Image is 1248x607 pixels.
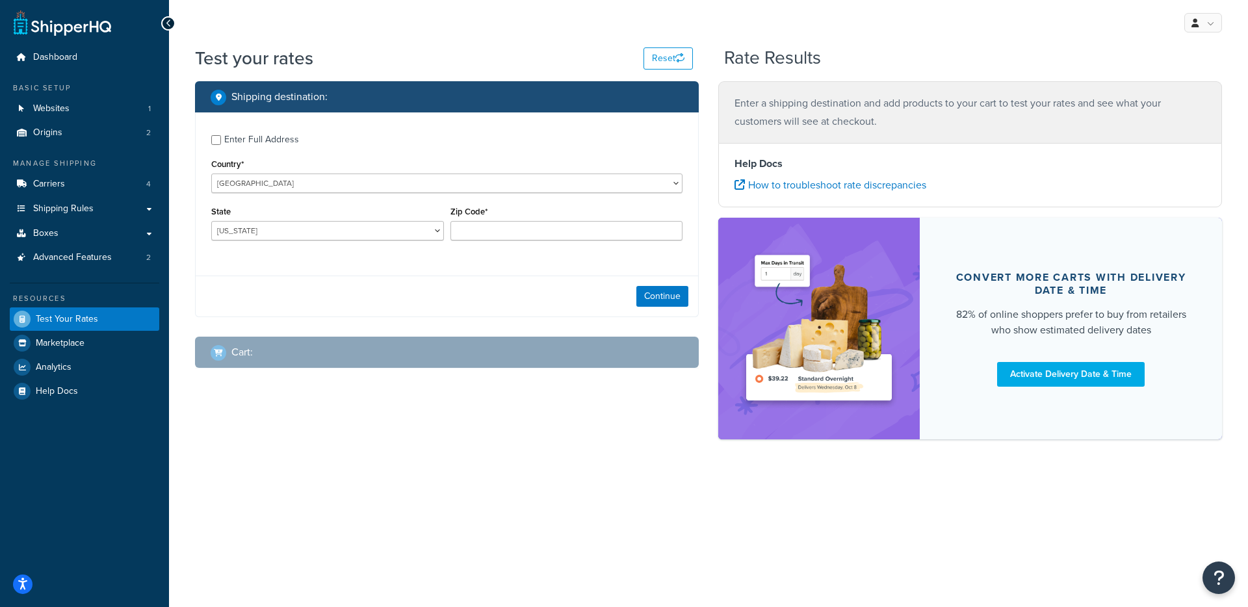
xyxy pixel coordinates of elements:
span: Dashboard [33,52,77,63]
a: Shipping Rules [10,197,159,221]
span: Marketplace [36,338,84,349]
a: Marketplace [10,331,159,355]
input: Enter Full Address [211,135,221,145]
span: Websites [33,103,70,114]
a: Carriers4 [10,172,159,196]
span: Analytics [36,362,71,373]
img: feature-image-ddt-36eae7f7280da8017bfb280eaccd9c446f90b1fe08728e4019434db127062ab4.png [738,237,900,420]
button: Continue [636,286,688,307]
a: Websites1 [10,97,159,121]
div: Enter Full Address [224,131,299,149]
h2: Cart : [231,346,253,358]
span: Origins [33,127,62,138]
label: State [211,207,231,216]
label: Zip Code* [450,207,487,216]
span: 1 [148,103,151,114]
a: Analytics [10,355,159,379]
h4: Help Docs [734,156,1206,172]
button: Open Resource Center [1202,562,1235,594]
a: Boxes [10,222,159,246]
a: Help Docs [10,380,159,403]
h2: Rate Results [724,48,821,68]
div: Convert more carts with delivery date & time [951,271,1191,297]
li: Advanced Features [10,246,159,270]
span: Shipping Rules [33,203,94,214]
label: Country* [211,159,244,169]
div: Basic Setup [10,83,159,94]
a: Activate Delivery Date & Time [997,362,1145,387]
a: Test Your Rates [10,307,159,331]
span: 2 [146,127,151,138]
span: Carriers [33,179,65,190]
li: Websites [10,97,159,121]
div: 82% of online shoppers prefer to buy from retailers who show estimated delivery dates [951,307,1191,338]
div: Resources [10,293,159,304]
span: 4 [146,179,151,190]
a: Origins2 [10,121,159,145]
li: Carriers [10,172,159,196]
h1: Test your rates [195,45,313,71]
span: Advanced Features [33,252,112,263]
h2: Shipping destination : [231,91,328,103]
li: Origins [10,121,159,145]
p: Enter a shipping destination and add products to your cart to test your rates and see what your c... [734,94,1206,131]
button: Reset [643,47,693,70]
span: Boxes [33,228,58,239]
a: Dashboard [10,45,159,70]
a: Advanced Features2 [10,246,159,270]
div: Manage Shipping [10,158,159,169]
span: 2 [146,252,151,263]
span: Help Docs [36,386,78,397]
span: Test Your Rates [36,314,98,325]
a: How to troubleshoot rate discrepancies [734,177,926,192]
